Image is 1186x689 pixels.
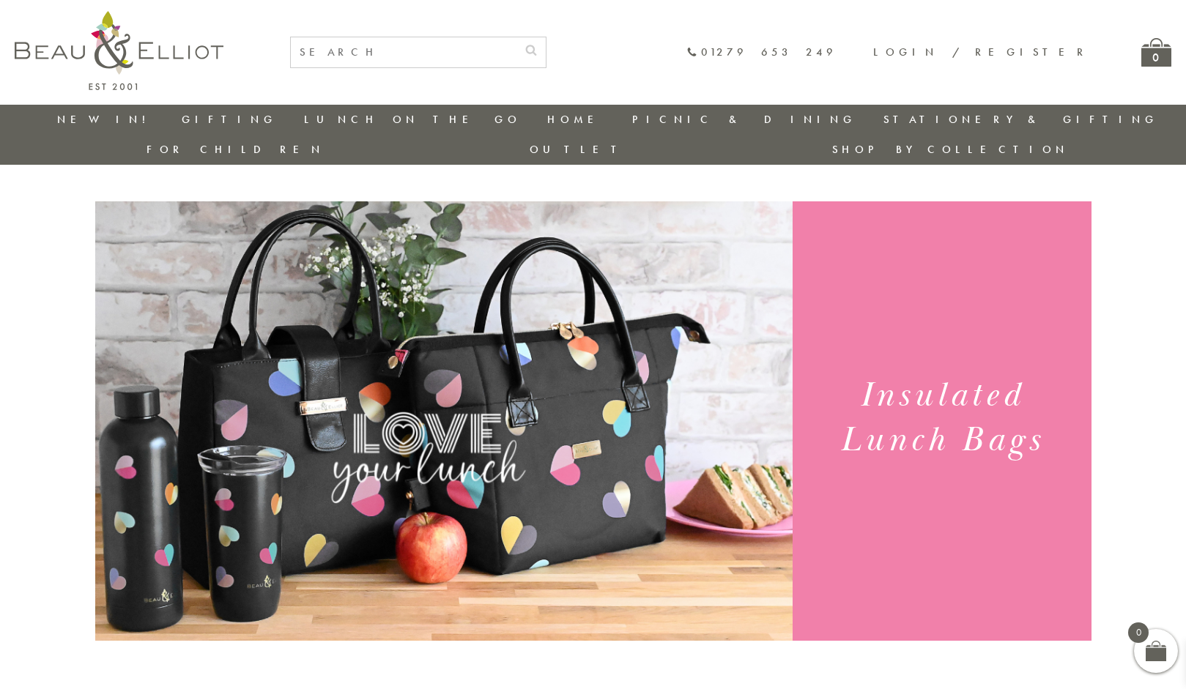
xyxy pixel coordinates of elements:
[547,112,606,127] a: Home
[530,142,627,157] a: Outlet
[57,112,155,127] a: New in!
[810,373,1073,463] h1: Insulated Lunch Bags
[883,112,1158,127] a: Stationery & Gifting
[632,112,856,127] a: Picnic & Dining
[15,11,223,90] img: logo
[873,45,1090,59] a: Login / Register
[1128,622,1149,643] span: 0
[686,46,837,59] a: 01279 653 249
[182,112,277,127] a: Gifting
[291,37,516,67] input: SEARCH
[832,142,1069,157] a: Shop by collection
[304,112,521,127] a: Lunch On The Go
[1141,38,1171,67] a: 0
[95,201,793,641] img: Emily Heart Set
[147,142,325,157] a: For Children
